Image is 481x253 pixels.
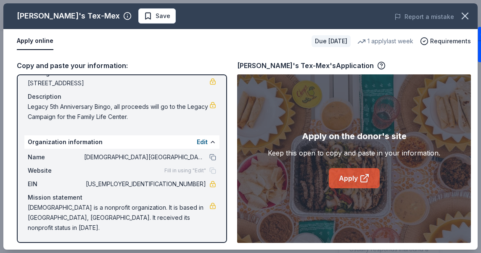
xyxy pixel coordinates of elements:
[268,148,440,158] div: Keep this open to copy and paste in your information.
[164,167,206,174] span: Fill in using "Edit"
[28,166,84,176] span: Website
[17,60,227,71] div: Copy and paste your information:
[197,137,208,147] button: Edit
[28,179,84,189] span: EIN
[28,192,216,203] div: Mission statement
[84,152,206,162] span: [DEMOGRAPHIC_DATA][GEOGRAPHIC_DATA]
[302,129,407,143] div: Apply on the donor's site
[138,8,176,24] button: Save
[84,179,206,189] span: [US_EMPLOYER_IDENTIFICATION_NUMBER]
[28,203,209,233] span: [DEMOGRAPHIC_DATA] is a nonprofit organization. It is based in [GEOGRAPHIC_DATA], [GEOGRAPHIC_DAT...
[357,36,413,46] div: 1 apply last week
[28,92,216,102] div: Description
[156,11,170,21] span: Save
[312,35,351,47] div: Due [DATE]
[17,32,53,50] button: Apply online
[28,78,209,88] span: [STREET_ADDRESS]
[28,152,84,162] span: Name
[430,36,471,46] span: Requirements
[28,102,209,122] span: Legacy 5th Anniversary Bingo, all proceeds will go to the Legacy Campaign for the Family Life Cen...
[237,60,386,71] div: [PERSON_NAME]'s Tex-Mex's Application
[420,36,471,46] button: Requirements
[24,135,219,149] div: Organization information
[394,12,454,22] button: Report a mistake
[329,168,380,188] a: Apply
[17,9,120,23] div: [PERSON_NAME]'s Tex-Mex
